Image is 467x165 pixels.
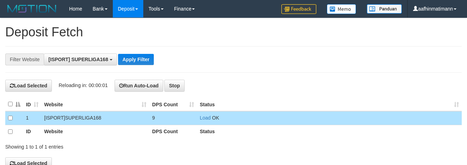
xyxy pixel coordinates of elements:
button: [ISPORT] SUPERLIGA168 [44,53,117,65]
span: [ISPORT] SUPERLIGA168 [48,57,108,62]
button: Load Selected [5,80,52,92]
th: Status [197,125,462,138]
span: Reloading in: 00:00:01 [59,82,108,88]
button: Stop [164,80,184,92]
th: ID: activate to sort column ascending [23,98,41,111]
img: panduan.png [367,4,402,14]
th: DPS Count: activate to sort column ascending [149,98,197,111]
th: ID [23,125,41,138]
button: Apply Filter [118,54,153,65]
a: Load [200,115,211,121]
div: Filter Website [5,53,44,65]
img: Button%20Memo.svg [327,4,356,14]
h1: Deposit Fetch [5,25,462,39]
img: Feedback.jpg [281,4,316,14]
th: Status: activate to sort column ascending [197,98,462,111]
img: MOTION_logo.png [5,3,59,14]
th: DPS Count [149,125,197,138]
div: Showing 1 to 1 of 1 entries [5,141,189,150]
th: Website [41,125,149,138]
span: 9 [152,115,155,121]
td: 1 [23,111,41,125]
td: [ISPORT] SUPERLIGA168 [41,111,149,125]
span: OK [212,115,219,121]
button: Run Auto-Load [115,80,163,92]
th: Website: activate to sort column ascending [41,98,149,111]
